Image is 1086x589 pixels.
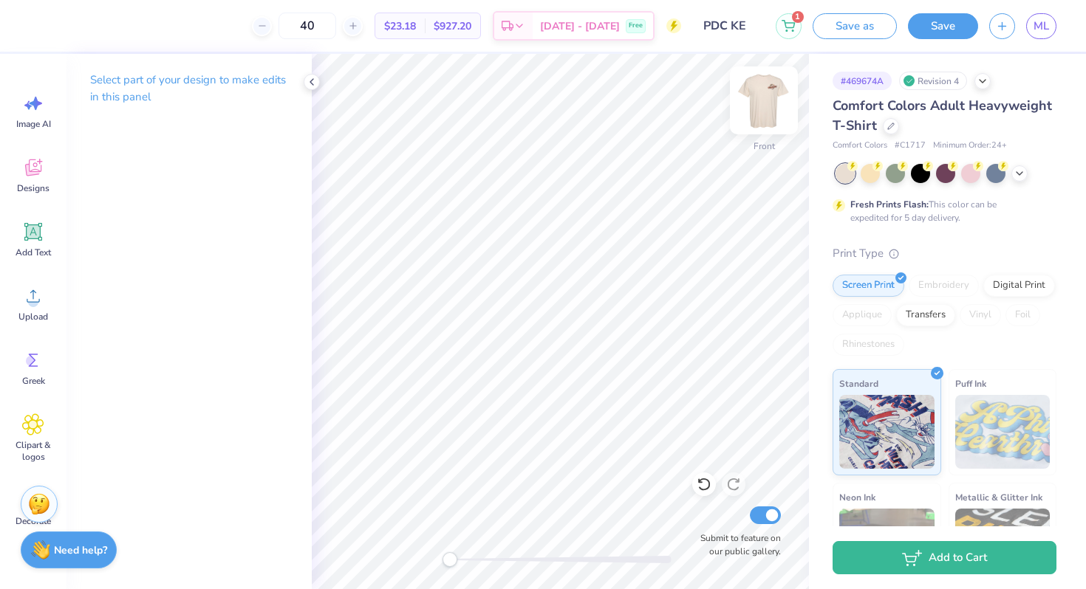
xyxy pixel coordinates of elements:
[17,182,49,194] span: Designs
[792,11,804,23] span: 1
[833,72,892,90] div: # 469674A
[850,199,929,210] strong: Fresh Prints Flash:
[18,311,48,323] span: Upload
[692,531,781,558] label: Submit to feature on our public gallery.
[896,304,955,326] div: Transfers
[895,139,926,152] span: # C1717
[909,275,979,297] div: Embroidery
[839,395,935,469] img: Standard
[955,489,1042,505] span: Metallic & Glitter Ink
[908,13,978,39] button: Save
[833,334,904,356] div: Rhinestones
[734,71,793,130] img: Front
[1034,18,1049,35] span: ML
[1005,304,1040,326] div: Foil
[850,198,1032,224] div: This color can be expedited for 5 day delivery.
[833,139,887,152] span: Comfort Colors
[776,13,802,39] button: 1
[955,509,1051,582] img: Metallic & Glitter Ink
[833,304,892,326] div: Applique
[833,541,1056,574] button: Add to Cart
[955,376,986,391] span: Puff Ink
[983,275,1055,297] div: Digital Print
[1026,13,1056,39] a: ML
[16,515,51,527] span: Decorate
[933,139,1007,152] span: Minimum Order: 24 +
[443,552,457,567] div: Accessibility label
[955,395,1051,469] img: Puff Ink
[692,11,765,41] input: Untitled Design
[839,489,875,505] span: Neon Ink
[384,18,416,34] span: $23.18
[839,509,935,582] img: Neon Ink
[16,247,51,258] span: Add Text
[540,18,620,34] span: [DATE] - [DATE]
[833,97,1052,134] span: Comfort Colors Adult Heavyweight T-Shirt
[434,18,471,34] span: $927.20
[833,245,1056,262] div: Print Type
[839,376,878,391] span: Standard
[279,13,336,39] input: – –
[754,139,775,153] div: Front
[22,375,45,387] span: Greek
[960,304,1001,326] div: Vinyl
[833,275,904,297] div: Screen Print
[90,72,288,106] p: Select part of your design to make edits in this panel
[16,118,51,130] span: Image AI
[899,72,967,90] div: Revision 4
[9,439,58,463] span: Clipart & logos
[629,21,643,31] span: Free
[54,543,107,557] strong: Need help?
[813,13,897,39] button: Save as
